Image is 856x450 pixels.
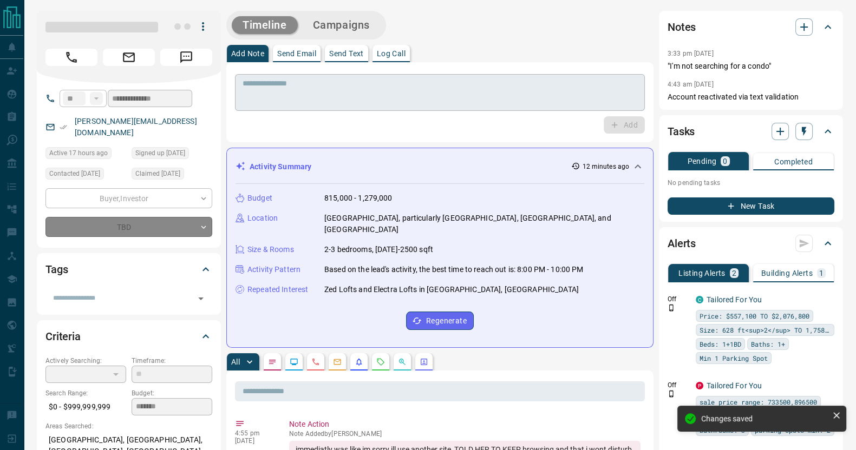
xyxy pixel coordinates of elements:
p: No pending tasks [668,175,834,191]
svg: Requests [376,358,385,366]
h2: Tags [45,261,68,278]
p: 815,000 - 1,279,000 [324,193,393,204]
span: Contacted [DATE] [49,168,100,179]
div: property.ca [696,382,703,389]
p: Off [668,380,689,390]
button: Campaigns [302,16,381,34]
p: Note Added by [PERSON_NAME] [289,430,641,438]
p: Log Call [377,50,406,57]
div: Sat Nov 04 2023 [45,168,126,183]
p: Repeated Interest [247,284,308,295]
svg: Calls [311,358,320,366]
p: Actively Searching: [45,356,126,366]
p: 3:33 pm [DATE] [668,50,714,57]
p: Listing Alerts [678,269,726,277]
div: Alerts [668,230,834,256]
p: Off [668,294,689,304]
h2: Criteria [45,328,81,345]
div: Changes saved [701,414,828,423]
span: sale price range: 733500,896500 [700,396,817,407]
p: 4:55 pm [235,429,273,437]
p: 1 [819,269,824,277]
div: Activity Summary12 minutes ago [236,157,644,177]
svg: Push Notification Only [668,390,675,398]
span: Email [103,49,155,66]
p: Account reactivated via text validation [668,91,834,103]
p: All [231,358,240,366]
svg: Emails [333,358,342,366]
p: Send Email [277,50,316,57]
svg: Push Notification Only [668,304,675,312]
p: 12 minutes ago [582,162,629,171]
p: Zed Lofts and Electra Lofts in [GEOGRAPHIC_DATA], [GEOGRAPHIC_DATA] [324,284,579,295]
p: Note Action [289,419,641,430]
button: Timeline [232,16,298,34]
a: Tailored For You [707,381,762,390]
p: Location [247,213,278,224]
span: Beds: 1+1BD [700,339,741,349]
svg: Notes [268,358,277,366]
div: Tags [45,256,212,282]
div: Criteria [45,323,212,349]
p: Add Note [231,50,264,57]
span: Baths: 1+ [751,339,785,349]
span: Min 1 Parking Spot [700,353,768,363]
h2: Alerts [668,235,696,252]
div: condos.ca [696,296,703,303]
span: Signed up [DATE] [135,148,185,158]
p: 2 [732,269,736,277]
div: Notes [668,14,834,40]
span: Call [45,49,97,66]
p: "I'm not searching for a condo" [668,61,834,72]
svg: Email Verified [60,123,67,131]
p: Completed [774,158,813,166]
p: Building Alerts [761,269,813,277]
p: Budget [247,193,272,204]
p: 0 [723,157,727,165]
p: Areas Searched: [45,421,212,431]
p: Size & Rooms [247,244,294,255]
svg: Listing Alerts [355,358,363,366]
p: Activity Pattern [247,264,300,275]
h2: Notes [668,18,696,36]
div: Thu Nov 02 2023 [132,168,212,183]
div: TBD [45,217,212,237]
p: Pending [687,157,716,165]
p: Timeframe: [132,356,212,366]
p: [DATE] [235,437,273,445]
span: Size: 628 ft<sup>2</sup> TO 1,758 ft<sup>2</sup> [700,325,831,335]
h2: Tasks [668,123,695,140]
button: New Task [668,197,834,215]
p: 2-3 bedrooms, [DATE]-2500 sqft [324,244,433,255]
svg: Lead Browsing Activity [290,358,298,366]
p: Send Text [329,50,364,57]
p: 4:43 am [DATE] [668,81,714,88]
span: Claimed [DATE] [135,168,180,179]
a: Tailored For You [707,295,762,304]
p: Based on the lead's activity, the best time to reach out is: 8:00 PM - 10:00 PM [324,264,583,275]
p: Activity Summary [250,161,311,173]
a: [PERSON_NAME][EMAIL_ADDRESS][DOMAIN_NAME] [75,117,197,137]
p: Search Range: [45,388,126,398]
div: Tasks [668,118,834,144]
div: Thu Aug 14 2025 [45,147,126,162]
p: $0 - $999,999,999 [45,398,126,416]
p: [GEOGRAPHIC_DATA], particularly [GEOGRAPHIC_DATA], [GEOGRAPHIC_DATA], and [GEOGRAPHIC_DATA] [324,213,644,235]
p: Budget: [132,388,212,398]
span: Message [160,49,212,66]
button: Open [193,291,208,306]
span: Price: $557,100 TO $2,076,800 [700,310,809,321]
svg: Agent Actions [420,358,428,366]
svg: Opportunities [398,358,407,366]
div: Tue Jan 09 2018 [132,147,212,162]
button: Regenerate [406,312,474,330]
div: Buyer , Investor [45,188,212,208]
span: Active 17 hours ago [49,148,108,158]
